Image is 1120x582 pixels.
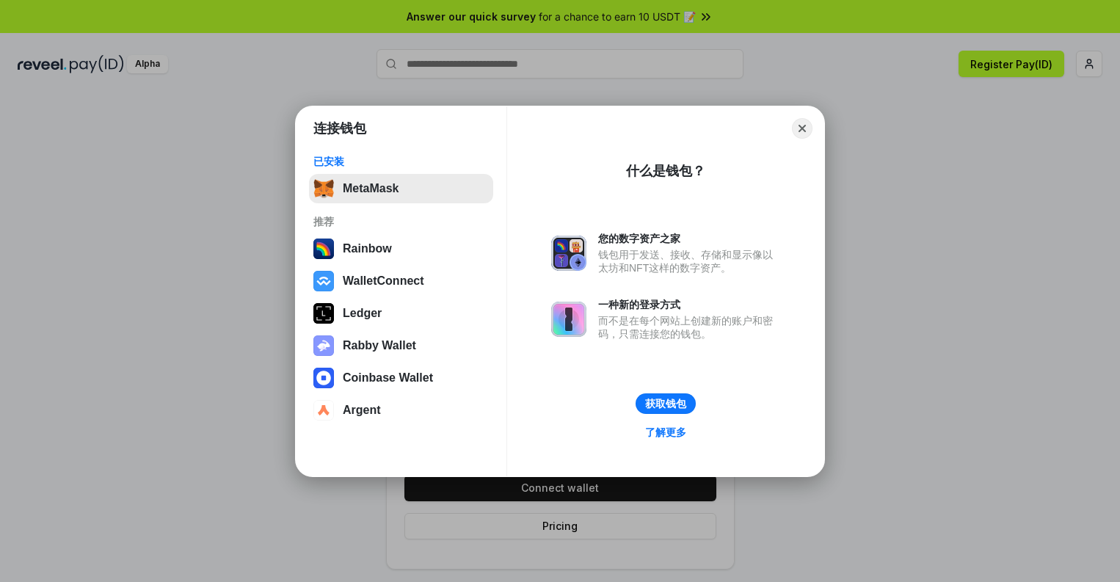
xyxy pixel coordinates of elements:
img: svg+xml,%3Csvg%20width%3D%2228%22%20height%3D%2228%22%20viewBox%3D%220%200%2028%2028%22%20fill%3D... [313,368,334,388]
div: Ledger [343,307,382,320]
button: Coinbase Wallet [309,363,493,393]
button: Argent [309,396,493,425]
div: MetaMask [343,182,399,195]
img: svg+xml,%3Csvg%20xmlns%3D%22http%3A%2F%2Fwww.w3.org%2F2000%2Fsvg%22%20width%3D%2228%22%20height%3... [313,303,334,324]
button: Close [792,118,812,139]
button: Rabby Wallet [309,331,493,360]
button: 获取钱包 [636,393,696,414]
div: Rabby Wallet [343,339,416,352]
div: Coinbase Wallet [343,371,433,385]
h1: 连接钱包 [313,120,366,137]
img: svg+xml,%3Csvg%20width%3D%22120%22%20height%3D%22120%22%20viewBox%3D%220%200%20120%20120%22%20fil... [313,239,334,259]
button: Ledger [309,299,493,328]
div: 钱包用于发送、接收、存储和显示像以太坊和NFT这样的数字资产。 [598,248,780,274]
div: 推荐 [313,215,489,228]
div: 您的数字资产之家 [598,232,780,245]
img: svg+xml,%3Csvg%20width%3D%2228%22%20height%3D%2228%22%20viewBox%3D%220%200%2028%2028%22%20fill%3D... [313,271,334,291]
div: 获取钱包 [645,397,686,410]
button: WalletConnect [309,266,493,296]
button: MetaMask [309,174,493,203]
img: svg+xml,%3Csvg%20width%3D%2228%22%20height%3D%2228%22%20viewBox%3D%220%200%2028%2028%22%20fill%3D... [313,400,334,421]
a: 了解更多 [636,423,695,442]
div: 而不是在每个网站上创建新的账户和密码，只需连接您的钱包。 [598,314,780,341]
div: WalletConnect [343,274,424,288]
img: svg+xml,%3Csvg%20xmlns%3D%22http%3A%2F%2Fwww.w3.org%2F2000%2Fsvg%22%20fill%3D%22none%22%20viewBox... [313,335,334,356]
img: svg+xml,%3Csvg%20fill%3D%22none%22%20height%3D%2233%22%20viewBox%3D%220%200%2035%2033%22%20width%... [313,178,334,199]
div: 一种新的登录方式 [598,298,780,311]
div: 已安装 [313,155,489,168]
div: 了解更多 [645,426,686,439]
img: svg+xml,%3Csvg%20xmlns%3D%22http%3A%2F%2Fwww.w3.org%2F2000%2Fsvg%22%20fill%3D%22none%22%20viewBox... [551,302,586,337]
div: Rainbow [343,242,392,255]
button: Rainbow [309,234,493,263]
div: 什么是钱包？ [626,162,705,180]
div: Argent [343,404,381,417]
img: svg+xml,%3Csvg%20xmlns%3D%22http%3A%2F%2Fwww.w3.org%2F2000%2Fsvg%22%20fill%3D%22none%22%20viewBox... [551,236,586,271]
